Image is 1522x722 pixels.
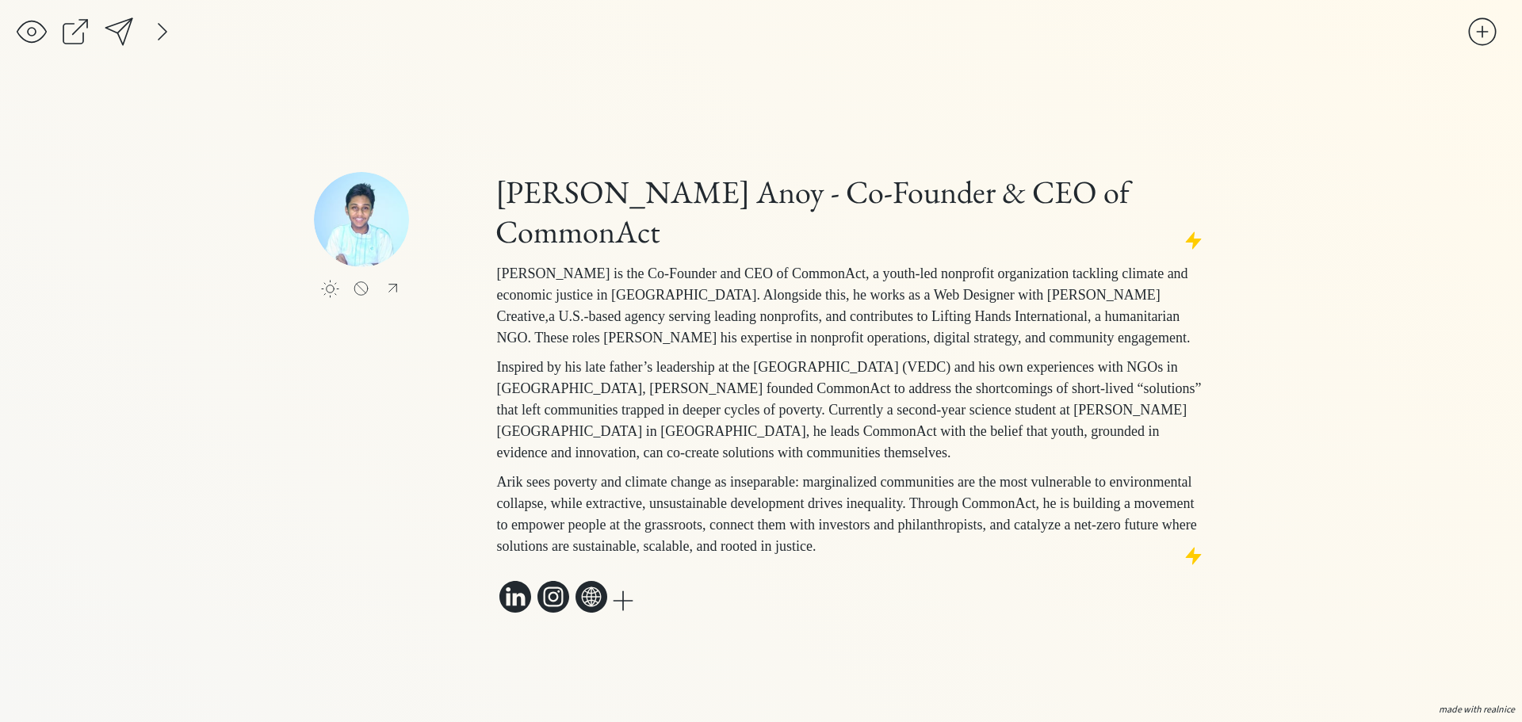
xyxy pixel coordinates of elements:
img: Arik Rahaman Anoy picture [314,172,409,267]
button: made with realnice [1433,702,1520,718]
span: hat left communities trapped in deeper cycles of poverty. Currently a second-year science student... [497,402,1187,460]
span: [PERSON_NAME] is the Co-Founder and CEO of CommonAct, a youth-led nonprofit organization tackling... [497,265,1188,324]
span: Arik sees poverty and climate change as inseparable: marginalized communities are the most vulner... [497,474,1192,511]
h1: [PERSON_NAME] Anoy - Co-Founder & CEO of CommonAct [495,172,1206,251]
span: nt to empower people at the grassroots, connect them with investors and philanthropists, and cata... [497,495,1197,554]
span: Inspired by his late father’s leadership at the [GEOGRAPHIC_DATA] (VEDC) and his own experiences ... [497,359,1202,418]
span: a U.S.-based agency serving leading nonprofits, and contributes to Lifting Hands International, a... [497,308,1191,346]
